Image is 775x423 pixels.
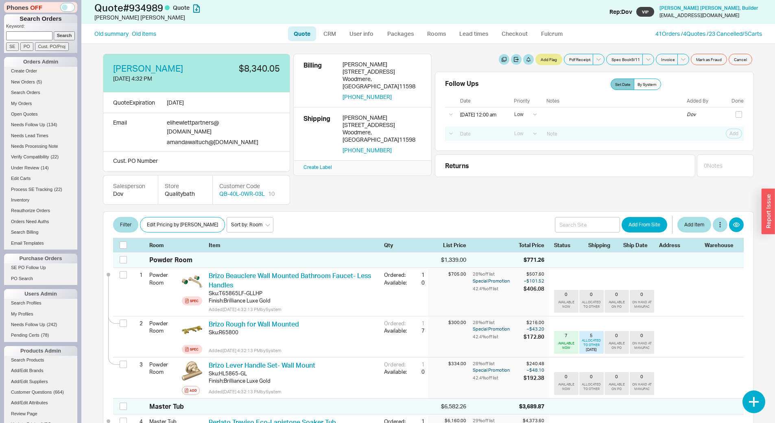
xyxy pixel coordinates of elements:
h1: Quote # 934989 [94,2,390,13]
span: Quote [173,4,190,11]
div: Cust. PO Number [103,152,290,172]
span: Cancel [734,56,747,63]
span: By System [637,81,657,88]
div: ON HAND AT MANUFAC [631,300,653,309]
div: Returns [445,161,692,170]
span: Add [729,130,738,137]
div: Ordered: [384,361,410,368]
a: Needs Lead Times [4,132,77,140]
button: [PHONE_NUMBER] [343,93,392,101]
span: Needs Processing Note [11,144,58,149]
div: Qty [384,241,425,249]
div: AVAILABLE ON PO [606,300,627,309]
div: ALLOCATED TO OTHER [581,300,602,309]
div: Qualitybath [165,190,206,198]
button: Filter [113,217,138,232]
div: Finish : Brilliance Luxe Gold [209,377,378,384]
div: Quote Expiration [113,99,160,107]
span: [PERSON_NAME] [PERSON_NAME] , Builder [659,5,758,11]
div: [DATE] 4:32 PM [113,75,195,83]
div: 0 Note s [704,162,723,170]
div: Woodmere , [GEOGRAPHIC_DATA] 11598 [343,75,421,90]
div: Phones [4,2,78,13]
span: ( 22 ) [51,154,59,159]
div: 0 [590,374,593,379]
button: Cancel [729,54,752,65]
div: 0 [565,374,568,379]
div: ON HAND AT MANUFAC [631,382,653,391]
a: Old summary [94,30,129,38]
div: [PERSON_NAME] [343,114,421,121]
div: amandawaltuch @ [DOMAIN_NAME] [167,138,258,147]
p: Keyword: [6,23,77,31]
div: $1,339.00 [428,256,466,264]
span: Customer Questions [11,390,52,395]
div: 0 [615,291,618,297]
img: T65865LF-GLLHP_HI5865-GLMC_CONFIG_t9vofv [182,271,202,291]
input: Search Site [555,217,620,232]
div: Products Admin [4,346,77,356]
div: Purchase Orders [4,254,77,263]
div: Salesperson [113,182,148,190]
a: Inventory [4,196,77,204]
div: $334.00 [428,361,466,367]
span: Add Item [684,220,704,230]
input: SE [6,42,19,51]
div: Added By [687,98,724,104]
div: 0 [640,333,643,338]
div: AVAILABLE NOW [556,300,577,309]
div: Dov [113,190,148,198]
img: R65800-B1_olxz08 [182,320,202,340]
div: ALLOCATED TO OTHER [581,338,602,347]
a: New Orders(5) [4,78,77,86]
div: Finish : Brilliance Luxe Gold [209,297,378,304]
span: Invoice [661,56,675,63]
div: Sku: [209,370,219,377]
div: [DATE] [167,99,251,107]
div: 28 % off list [473,271,522,277]
a: Rooms [421,26,452,41]
a: Needs Follow Up(242) [4,320,77,329]
div: $6,582.26 [428,402,466,410]
a: Open Quotes [4,110,77,118]
span: ( 5 ) [37,79,42,84]
div: Powder Room [149,357,179,379]
a: Add/Edit Brands [4,366,77,375]
span: Add Flag [541,56,557,63]
div: Orders Admin [4,57,77,67]
span: Process SE Tracking [11,187,52,192]
div: ON HAND AT MANUFAC [631,341,653,350]
div: – $43.20 [524,326,544,332]
div: $172.80 [524,333,544,340]
div: Sku: [209,289,219,297]
div: Shipping [588,241,618,249]
div: T65865LF-GLLHP [219,289,262,297]
a: Create Order [4,67,77,75]
div: List Price [428,241,466,249]
div: $240.48 [524,361,544,367]
a: Pending Certs(78) [4,331,77,340]
div: Powder Room [149,268,179,289]
div: Item [209,241,381,249]
div: [PERSON_NAME] [343,61,421,68]
a: Create Label [303,164,332,170]
input: Search [54,31,75,40]
div: AVAILABLE NOW [556,341,577,350]
a: Old items [132,30,156,38]
a: Brizo Rough for Wall Mounted [209,320,299,328]
a: Process SE Tracking(22) [4,185,77,194]
div: Sku: [209,329,219,336]
div: 0 [615,374,618,379]
div: 1 [133,268,143,282]
a: QB-40L-0WR-03L [219,190,265,198]
div: elihewlettpartners @ [DOMAIN_NAME] [167,118,263,136]
span: Spec Book 9 / 11 [611,56,640,63]
a: Under Review(14) [4,164,77,172]
div: Spec [190,298,199,304]
div: Users Admin [4,289,77,299]
a: CRM [318,26,342,41]
div: Room [149,241,179,249]
span: Under Review [11,165,39,170]
div: 28 % off list [473,320,522,326]
img: HL5865-GL-B1_vuqnkd [182,361,202,381]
